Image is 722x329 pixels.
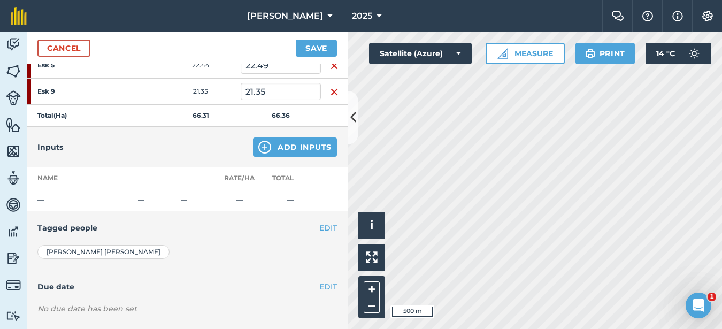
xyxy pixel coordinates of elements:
[6,90,21,105] img: svg+xml;base64,PD94bWwgdmVyc2lvbj0iMS4wIiBlbmNvZGluZz0idXRmLTgiPz4KPCEtLSBHZW5lcmF0b3I6IEFkb2JlIE...
[160,79,241,105] td: 21.35
[37,61,121,70] strong: Esk 5
[247,10,323,22] span: [PERSON_NAME]
[37,245,170,259] div: [PERSON_NAME] [PERSON_NAME]
[6,170,21,186] img: svg+xml;base64,PD94bWwgdmVyc2lvbj0iMS4wIiBlbmNvZGluZz0idXRmLTgiPz4KPCEtLSBHZW5lcmF0b3I6IEFkb2JlIE...
[37,141,63,153] h4: Inputs
[370,218,373,232] span: i
[369,43,472,64] button: Satellite (Azure)
[259,189,321,211] td: —
[37,40,90,57] a: Cancel
[641,11,654,21] img: A question mark icon
[27,167,134,189] th: Name
[330,59,339,72] img: svg+xml;base64,PHN2ZyB4bWxucz0iaHR0cDovL3d3dy53My5vcmcvMjAwMC9zdmciIHdpZHRoPSIxNiIgaGVpZ2h0PSIyNC...
[37,222,337,234] h4: Tagged people
[319,222,337,234] button: EDIT
[296,40,337,57] button: Save
[219,189,259,211] td: —
[11,7,27,25] img: fieldmargin Logo
[486,43,565,64] button: Measure
[259,167,321,189] th: Total
[160,52,241,79] td: 22.44
[219,167,259,189] th: Rate/ Ha
[656,43,675,64] span: 14 ° C
[366,251,378,263] img: Four arrows, one pointing top left, one top right, one bottom right and the last bottom left
[364,281,380,297] button: +
[6,197,21,213] img: svg+xml;base64,PD94bWwgdmVyc2lvbj0iMS4wIiBlbmNvZGluZz0idXRmLTgiPz4KPCEtLSBHZW5lcmF0b3I6IEFkb2JlIE...
[575,43,635,64] button: Print
[258,141,271,154] img: svg+xml;base64,PHN2ZyB4bWxucz0iaHR0cDovL3d3dy53My5vcmcvMjAwMC9zdmciIHdpZHRoPSIxNCIgaGVpZ2h0PSIyNC...
[672,10,683,22] img: svg+xml;base64,PHN2ZyB4bWxucz0iaHR0cDovL3d3dy53My5vcmcvMjAwMC9zdmciIHdpZHRoPSIxNyIgaGVpZ2h0PSIxNy...
[134,189,176,211] td: —
[708,293,716,301] span: 1
[272,111,290,119] strong: 66.36
[37,303,337,314] div: No due date has been set
[6,224,21,240] img: svg+xml;base64,PD94bWwgdmVyc2lvbj0iMS4wIiBlbmNvZGluZz0idXRmLTgiPz4KPCEtLSBHZW5lcmF0b3I6IEFkb2JlIE...
[253,137,337,157] button: Add Inputs
[176,189,219,211] td: —
[6,143,21,159] img: svg+xml;base64,PHN2ZyB4bWxucz0iaHR0cDovL3d3dy53My5vcmcvMjAwMC9zdmciIHdpZHRoPSI1NiIgaGVpZ2h0PSI2MC...
[585,47,595,60] img: svg+xml;base64,PHN2ZyB4bWxucz0iaHR0cDovL3d3dy53My5vcmcvMjAwMC9zdmciIHdpZHRoPSIxOSIgaGVpZ2h0PSIyNC...
[193,111,209,119] strong: 66.31
[701,11,714,21] img: A cog icon
[686,293,711,318] iframe: Intercom live chat
[352,10,372,22] span: 2025
[358,212,385,239] button: i
[611,11,624,21] img: Two speech bubbles overlapping with the left bubble in the forefront
[319,281,337,293] button: EDIT
[37,281,337,293] h4: Due date
[6,63,21,79] img: svg+xml;base64,PHN2ZyB4bWxucz0iaHR0cDovL3d3dy53My5vcmcvMjAwMC9zdmciIHdpZHRoPSI1NiIgaGVpZ2h0PSI2MC...
[6,250,21,266] img: svg+xml;base64,PD94bWwgdmVyc2lvbj0iMS4wIiBlbmNvZGluZz0idXRmLTgiPz4KPCEtLSBHZW5lcmF0b3I6IEFkb2JlIE...
[6,117,21,133] img: svg+xml;base64,PHN2ZyB4bWxucz0iaHR0cDovL3d3dy53My5vcmcvMjAwMC9zdmciIHdpZHRoPSI1NiIgaGVpZ2h0PSI2MC...
[683,43,705,64] img: svg+xml;base64,PD94bWwgdmVyc2lvbj0iMS4wIiBlbmNvZGluZz0idXRmLTgiPz4KPCEtLSBHZW5lcmF0b3I6IEFkb2JlIE...
[330,86,339,98] img: svg+xml;base64,PHN2ZyB4bWxucz0iaHR0cDovL3d3dy53My5vcmcvMjAwMC9zdmciIHdpZHRoPSIxNiIgaGVpZ2h0PSIyNC...
[27,189,134,211] td: —
[37,87,121,96] strong: Esk 9
[6,36,21,52] img: svg+xml;base64,PD94bWwgdmVyc2lvbj0iMS4wIiBlbmNvZGluZz0idXRmLTgiPz4KPCEtLSBHZW5lcmF0b3I6IEFkb2JlIE...
[6,278,21,293] img: svg+xml;base64,PD94bWwgdmVyc2lvbj0iMS4wIiBlbmNvZGluZz0idXRmLTgiPz4KPCEtLSBHZW5lcmF0b3I6IEFkb2JlIE...
[364,297,380,313] button: –
[37,111,67,119] strong: Total ( Ha )
[6,311,21,321] img: svg+xml;base64,PD94bWwgdmVyc2lvbj0iMS4wIiBlbmNvZGluZz0idXRmLTgiPz4KPCEtLSBHZW5lcmF0b3I6IEFkb2JlIE...
[497,48,508,59] img: Ruler icon
[646,43,711,64] button: 14 °C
